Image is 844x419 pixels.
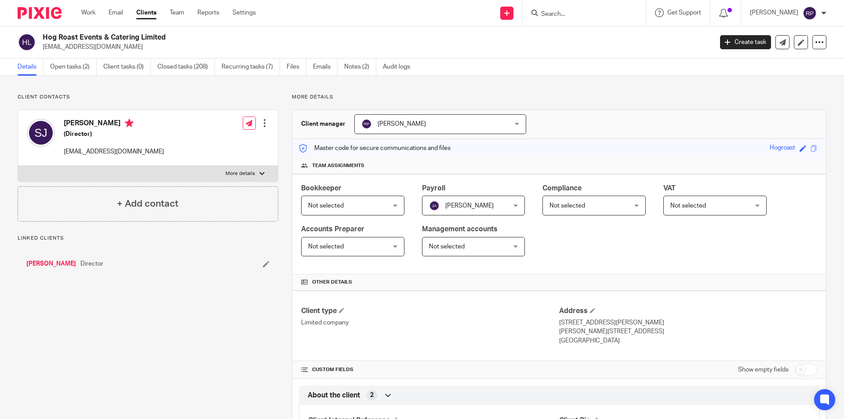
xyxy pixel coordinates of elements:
p: Master code for secure communications and files [299,144,451,153]
a: Audit logs [383,58,417,76]
img: svg%3E [361,119,372,129]
span: Compliance [542,185,582,192]
span: 2 [370,391,374,400]
span: [PERSON_NAME] [378,121,426,127]
a: Create task [720,35,771,49]
p: Limited company [301,318,559,327]
span: Management accounts [422,226,498,233]
span: Get Support [667,10,701,16]
p: Client contacts [18,94,278,101]
img: svg%3E [18,33,36,51]
span: VAT [663,185,676,192]
a: Client tasks (0) [103,58,151,76]
span: Bookkeeper [301,185,342,192]
span: Team assignments [312,162,364,169]
span: Payroll [422,185,445,192]
p: [STREET_ADDRESS][PERSON_NAME] [559,318,817,327]
span: Not selected [308,244,344,250]
p: [PERSON_NAME][STREET_ADDRESS] [559,327,817,336]
span: Not selected [670,203,706,209]
a: [PERSON_NAME] [26,259,76,268]
label: Show empty fields [738,365,789,374]
a: Work [81,8,95,17]
a: Team [170,8,184,17]
span: Other details [312,279,352,286]
p: [EMAIL_ADDRESS][DOMAIN_NAME] [43,43,707,51]
span: Not selected [429,244,465,250]
div: Hogroast [770,143,795,153]
a: Settings [233,8,256,17]
a: Details [18,58,44,76]
span: Accounts Preparer [301,226,364,233]
p: [GEOGRAPHIC_DATA] [559,336,817,345]
h4: CUSTOM FIELDS [301,366,559,373]
p: [PERSON_NAME] [750,8,798,17]
a: Emails [313,58,338,76]
span: [PERSON_NAME] [445,203,494,209]
p: More details [226,170,255,177]
a: Reports [197,8,219,17]
a: Recurring tasks (7) [222,58,280,76]
a: Notes (2) [344,58,376,76]
p: More details [292,94,826,101]
a: Email [109,8,123,17]
h4: + Add contact [117,197,178,211]
span: Director [80,259,103,268]
a: Open tasks (2) [50,58,97,76]
span: About the client [308,391,360,400]
h5: (Director) [64,130,164,138]
img: svg%3E [803,6,817,20]
p: Linked clients [18,235,278,242]
p: [EMAIL_ADDRESS][DOMAIN_NAME] [64,147,164,156]
h3: Client manager [301,120,346,128]
span: Not selected [549,203,585,209]
a: Closed tasks (208) [157,58,215,76]
i: Primary [125,119,134,128]
input: Search [540,11,619,18]
img: svg%3E [429,200,440,211]
h4: Address [559,306,817,316]
img: Pixie [18,7,62,19]
a: Files [287,58,306,76]
span: Not selected [308,203,344,209]
a: Clients [136,8,156,17]
h4: Client type [301,306,559,316]
img: svg%3E [27,119,55,147]
h2: Hog Roast Events & Catering Limited [43,33,574,42]
h4: [PERSON_NAME] [64,119,164,130]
